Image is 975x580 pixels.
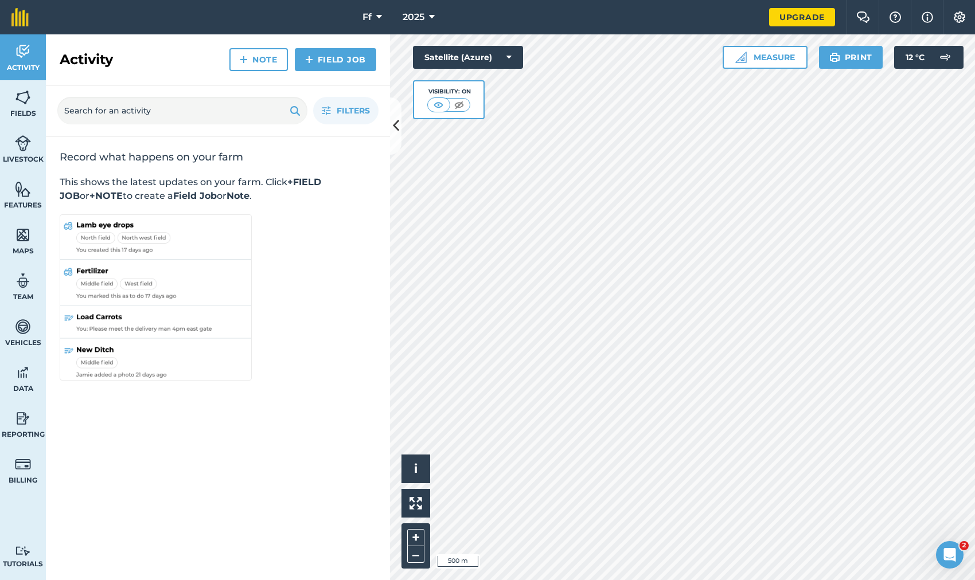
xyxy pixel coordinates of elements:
img: A question mark icon [888,11,902,23]
img: svg+xml;base64,PHN2ZyB4bWxucz0iaHR0cDovL3d3dy53My5vcmcvMjAwMC9zdmciIHdpZHRoPSI1NiIgaGVpZ2h0PSI2MC... [15,226,31,244]
img: svg+xml;base64,PHN2ZyB4bWxucz0iaHR0cDovL3d3dy53My5vcmcvMjAwMC9zdmciIHdpZHRoPSIxNyIgaGVpZ2h0PSIxNy... [922,10,933,24]
img: svg+xml;base64,PHN2ZyB4bWxucz0iaHR0cDovL3d3dy53My5vcmcvMjAwMC9zdmciIHdpZHRoPSI1NiIgaGVpZ2h0PSI2MC... [15,181,31,198]
span: 12 ° C [906,46,925,69]
button: 12 °C [894,46,964,69]
img: svg+xml;base64,PD94bWwgdmVyc2lvbj0iMS4wIiBlbmNvZGluZz0idXRmLTgiPz4KPCEtLSBHZW5lcmF0b3I6IEFkb2JlIE... [15,272,31,289]
img: svg+xml;base64,PD94bWwgdmVyc2lvbj0iMS4wIiBlbmNvZGluZz0idXRmLTgiPz4KPCEtLSBHZW5lcmF0b3I6IEFkb2JlIE... [15,43,31,60]
a: Field Job [295,48,376,71]
button: – [407,546,424,563]
img: svg+xml;base64,PHN2ZyB4bWxucz0iaHR0cDovL3d3dy53My5vcmcvMjAwMC9zdmciIHdpZHRoPSIxNCIgaGVpZ2h0PSIyNC... [305,53,313,66]
img: svg+xml;base64,PD94bWwgdmVyc2lvbj0iMS4wIiBlbmNvZGluZz0idXRmLTgiPz4KPCEtLSBHZW5lcmF0b3I6IEFkb2JlIE... [15,135,31,152]
button: Measure [723,46,808,69]
span: i [414,461,418,476]
h2: Activity [60,50,113,69]
img: svg+xml;base64,PHN2ZyB4bWxucz0iaHR0cDovL3d3dy53My5vcmcvMjAwMC9zdmciIHdpZHRoPSI1NiIgaGVpZ2h0PSI2MC... [15,89,31,106]
img: svg+xml;base64,PD94bWwgdmVyc2lvbj0iMS4wIiBlbmNvZGluZz0idXRmLTgiPz4KPCEtLSBHZW5lcmF0b3I6IEFkb2JlIE... [15,456,31,473]
span: Filters [337,104,370,117]
img: svg+xml;base64,PD94bWwgdmVyc2lvbj0iMS4wIiBlbmNvZGluZz0idXRmLTgiPz4KPCEtLSBHZW5lcmF0b3I6IEFkb2JlIE... [15,546,31,557]
img: svg+xml;base64,PD94bWwgdmVyc2lvbj0iMS4wIiBlbmNvZGluZz0idXRmLTgiPz4KPCEtLSBHZW5lcmF0b3I6IEFkb2JlIE... [15,410,31,427]
img: svg+xml;base64,PD94bWwgdmVyc2lvbj0iMS4wIiBlbmNvZGluZz0idXRmLTgiPz4KPCEtLSBHZW5lcmF0b3I6IEFkb2JlIE... [15,318,31,335]
img: svg+xml;base64,PD94bWwgdmVyc2lvbj0iMS4wIiBlbmNvZGluZz0idXRmLTgiPz4KPCEtLSBHZW5lcmF0b3I6IEFkb2JlIE... [934,46,957,69]
strong: Note [227,190,249,201]
img: Ruler icon [735,52,747,63]
a: Note [229,48,288,71]
button: + [407,529,424,546]
img: svg+xml;base64,PHN2ZyB4bWxucz0iaHR0cDovL3d3dy53My5vcmcvMjAwMC9zdmciIHdpZHRoPSIxOSIgaGVpZ2h0PSIyNC... [829,50,840,64]
a: Upgrade [769,8,835,26]
img: svg+xml;base64,PHN2ZyB4bWxucz0iaHR0cDovL3d3dy53My5vcmcvMjAwMC9zdmciIHdpZHRoPSI1MCIgaGVpZ2h0PSI0MC... [452,99,466,111]
button: Print [819,46,883,69]
button: Filters [313,97,379,124]
img: Four arrows, one pointing top left, one top right, one bottom right and the last bottom left [409,497,422,510]
img: svg+xml;base64,PD94bWwgdmVyc2lvbj0iMS4wIiBlbmNvZGluZz0idXRmLTgiPz4KPCEtLSBHZW5lcmF0b3I6IEFkb2JlIE... [15,364,31,381]
span: Ff [362,10,372,24]
button: i [401,454,430,483]
img: svg+xml;base64,PHN2ZyB4bWxucz0iaHR0cDovL3d3dy53My5vcmcvMjAwMC9zdmciIHdpZHRoPSIxOSIgaGVpZ2h0PSIyNC... [290,104,301,117]
span: 2 [960,541,969,550]
iframe: Intercom live chat [936,541,964,569]
div: Visibility: On [427,87,471,96]
img: svg+xml;base64,PHN2ZyB4bWxucz0iaHR0cDovL3d3dy53My5vcmcvMjAwMC9zdmciIHdpZHRoPSI1MCIgaGVpZ2h0PSI0MC... [431,99,446,111]
input: Search for an activity [57,97,307,124]
img: Two speech bubbles overlapping with the left bubble in the forefront [856,11,870,23]
button: Satellite (Azure) [413,46,523,69]
img: fieldmargin Logo [11,8,29,26]
h2: Record what happens on your farm [60,150,376,164]
span: 2025 [403,10,424,24]
img: A cog icon [953,11,966,23]
strong: +NOTE [89,190,123,201]
p: This shows the latest updates on your farm. Click or to create a or . [60,175,376,203]
img: svg+xml;base64,PHN2ZyB4bWxucz0iaHR0cDovL3d3dy53My5vcmcvMjAwMC9zdmciIHdpZHRoPSIxNCIgaGVpZ2h0PSIyNC... [240,53,248,66]
strong: Field Job [173,190,217,201]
